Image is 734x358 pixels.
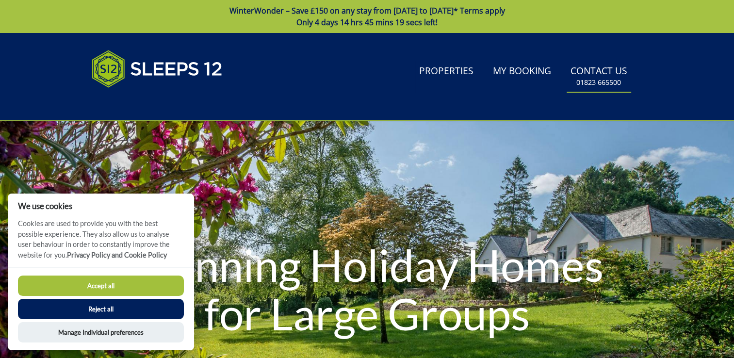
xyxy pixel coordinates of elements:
a: My Booking [489,61,555,82]
h1: Stunning Holiday Homes for Large Groups [110,221,624,357]
button: Reject all [18,299,184,319]
small: 01823 665500 [576,78,621,87]
button: Accept all [18,276,184,296]
h2: We use cookies [8,201,194,211]
p: Cookies are used to provide you with the best possible experience. They also allow us to analyse ... [8,218,194,267]
a: Properties [415,61,477,82]
iframe: Customer reviews powered by Trustpilot [87,99,189,107]
span: Only 4 days 14 hrs 45 mins 19 secs left! [296,17,438,28]
img: Sleeps 12 [92,45,223,93]
button: Manage Individual preferences [18,322,184,342]
a: Contact Us01823 665500 [567,61,631,92]
a: Privacy Policy and Cookie Policy [67,251,167,259]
